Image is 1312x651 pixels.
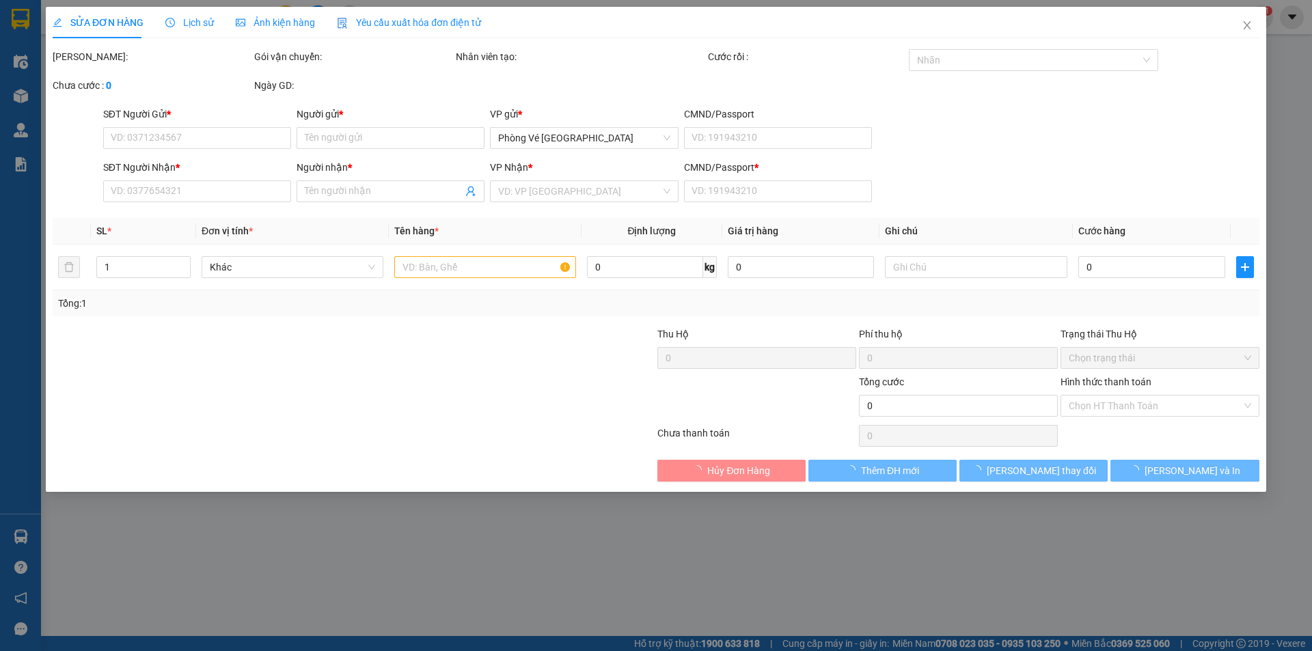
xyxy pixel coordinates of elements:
span: picture [236,18,245,27]
div: Người gửi [297,107,484,122]
th: Ghi chú [880,218,1073,245]
span: Giá trị hàng [728,225,778,236]
div: Phí thu hộ [859,327,1058,347]
div: VP gửi [491,107,679,122]
span: Thu Hộ [657,329,689,340]
button: delete [58,256,80,278]
span: [PERSON_NAME] thay đổi [987,463,1096,478]
span: clock-circle [165,18,175,27]
div: Ngày GD: [254,78,453,93]
span: plus [1237,262,1253,273]
div: Tổng: 1 [58,296,506,311]
button: Hủy Đơn Hàng [657,460,806,482]
span: VP Nhận [491,162,529,173]
span: Yêu cầu xuất hóa đơn điện tử [337,17,481,28]
div: SĐT Người Gửi [103,107,291,122]
button: Close [1228,7,1266,45]
div: CMND/Passport [684,160,872,175]
button: Thêm ĐH mới [808,460,957,482]
button: [PERSON_NAME] và In [1111,460,1259,482]
span: Tên hàng [394,225,439,236]
div: Nhân viên tạo: [456,49,705,64]
span: user-add [466,186,477,197]
span: Chọn trạng thái [1069,348,1251,368]
img: icon [337,18,348,29]
div: Chưa thanh toán [656,426,858,449]
span: Cước hàng [1078,225,1125,236]
div: CMND/Passport [684,107,872,122]
span: Tổng cước [859,376,904,387]
div: Người nhận [297,160,484,175]
span: Lịch sử [165,17,214,28]
span: loading [846,465,861,475]
span: [PERSON_NAME] và In [1145,463,1240,478]
span: Định lượng [628,225,676,236]
input: Ghi Chú [886,256,1067,278]
div: Trạng thái Thu Hộ [1061,327,1259,342]
span: Khác [210,257,375,277]
button: [PERSON_NAME] thay đổi [959,460,1108,482]
b: 0 [106,80,111,91]
label: Hình thức thanh toán [1061,376,1151,387]
span: close [1242,20,1253,31]
span: Hủy Đơn Hàng [708,463,771,478]
span: edit [53,18,62,27]
input: VD: Bàn, Ghế [394,256,576,278]
div: [PERSON_NAME]: [53,49,251,64]
span: Ảnh kiện hàng [236,17,315,28]
div: SĐT Người Nhận [103,160,291,175]
span: kg [703,256,717,278]
span: loading [1130,465,1145,475]
span: loading [693,465,708,475]
div: Gói vận chuyển: [254,49,453,64]
span: loading [972,465,987,475]
span: Phòng Vé Tuy Hòa [499,128,670,148]
span: Thêm ĐH mới [861,463,919,478]
span: SỬA ĐƠN HÀNG [53,17,143,28]
span: Đơn vị tính [202,225,253,236]
div: Cước rồi : [708,49,907,64]
span: SL [96,225,107,236]
button: plus [1236,256,1254,278]
div: Chưa cước : [53,78,251,93]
